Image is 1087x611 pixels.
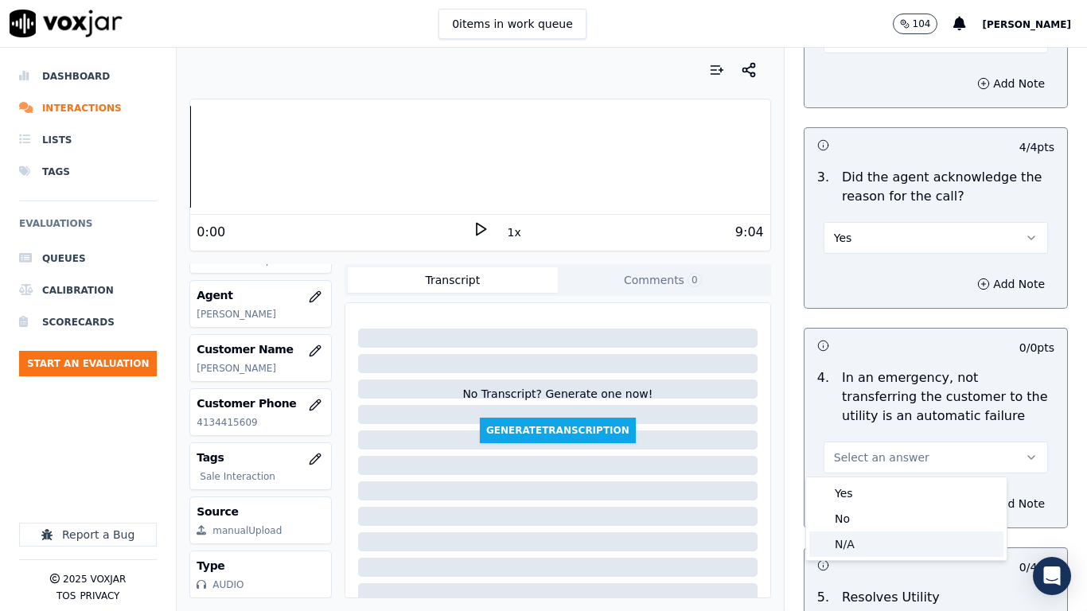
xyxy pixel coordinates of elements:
[462,386,653,418] div: No Transcript? Generate one now!
[348,267,558,293] button: Transcript
[809,481,1003,506] div: Yes
[505,221,524,243] button: 1x
[19,243,157,274] a: Queues
[80,590,119,602] button: Privacy
[197,287,325,303] h3: Agent
[56,590,76,602] button: TOS
[212,578,244,591] div: AUDIO
[913,18,931,30] p: 104
[197,362,325,375] p: [PERSON_NAME]
[438,9,586,39] button: 0items in work queue
[19,523,157,547] button: Report a Bug
[197,308,325,321] p: [PERSON_NAME]
[197,341,325,357] h3: Customer Name
[200,470,325,483] p: Sale Interaction
[19,214,157,243] h6: Evaluations
[735,223,764,242] div: 9:04
[893,14,938,34] button: 104
[842,168,1054,206] p: Did the agent acknowledge the reason for the call?
[19,306,157,338] a: Scorecards
[1019,340,1054,356] p: 0 / 0 pts
[558,267,768,293] button: Comments
[19,274,157,306] a: Calibration
[1019,139,1054,155] p: 4 / 4 pts
[19,124,157,156] a: Lists
[480,418,636,443] button: GenerateTranscription
[982,14,1087,33] button: [PERSON_NAME]
[688,273,702,287] span: 0
[893,14,954,34] button: 104
[842,368,1054,426] p: In an emergency, not transferring the customer to the utility is an automatic failure
[19,92,157,124] a: Interactions
[197,504,325,520] h3: Source
[811,168,836,206] p: 3 .
[19,351,157,376] button: Start an Evaluation
[809,506,1003,531] div: No
[968,72,1054,95] button: Add Note
[197,395,325,411] h3: Customer Phone
[834,230,852,246] span: Yes
[63,573,126,586] p: 2025 Voxjar
[197,416,325,429] p: 4134415609
[10,10,123,37] img: voxjar logo
[19,60,157,92] a: Dashboard
[197,223,225,242] div: 0:00
[197,558,325,574] h3: Type
[968,492,1054,515] button: Add Note
[982,19,1071,30] span: [PERSON_NAME]
[811,368,836,426] p: 4 .
[1019,559,1054,575] p: 0 / 4 pts
[968,273,1054,295] button: Add Note
[809,531,1003,557] div: N/A
[212,524,282,537] div: manualUpload
[19,156,157,188] a: Tags
[834,449,929,465] span: Select an answer
[197,449,325,465] h3: Tags
[1033,557,1071,595] div: Open Intercom Messenger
